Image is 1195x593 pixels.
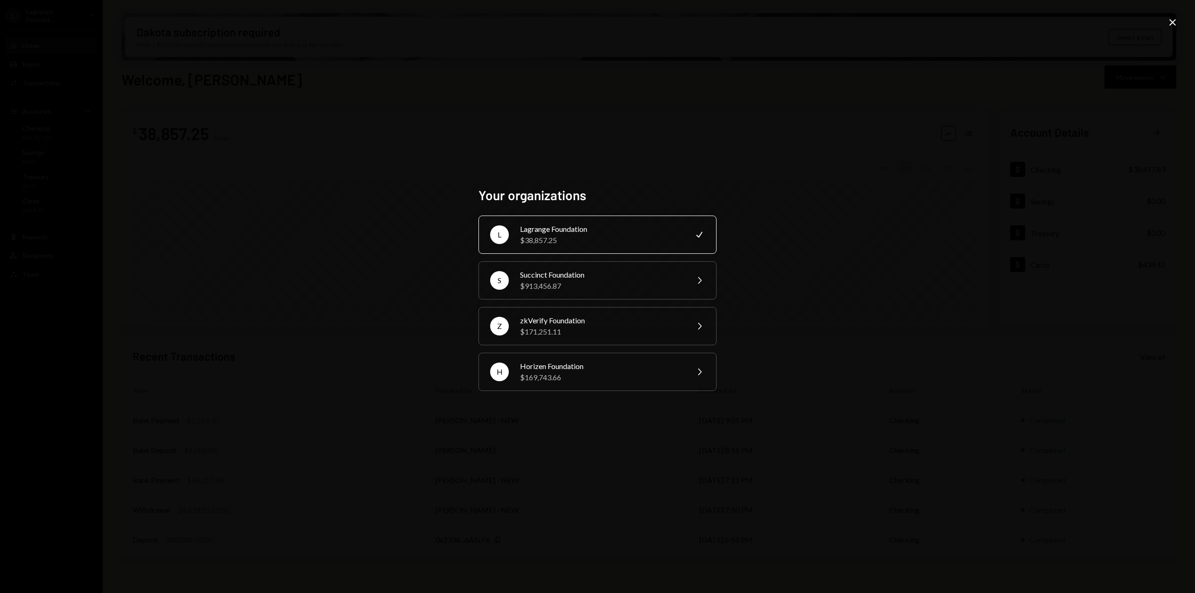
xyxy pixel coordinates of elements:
[520,326,682,337] div: $171,251.11
[520,269,682,280] div: Succinct Foundation
[520,315,682,326] div: zkVerify Foundation
[520,280,682,292] div: $913,456.87
[520,223,682,235] div: Lagrange Foundation
[490,271,509,290] div: S
[520,361,682,372] div: Horizen Foundation
[478,216,717,254] button: LLagrange Foundation$38,857.25
[490,317,509,335] div: Z
[478,186,717,204] h2: Your organizations
[478,307,717,345] button: ZzkVerify Foundation$171,251.11
[520,372,682,383] div: $169,743.66
[490,225,509,244] div: L
[490,363,509,381] div: H
[478,261,717,300] button: SSuccinct Foundation$913,456.87
[478,353,717,391] button: HHorizen Foundation$169,743.66
[520,235,682,246] div: $38,857.25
